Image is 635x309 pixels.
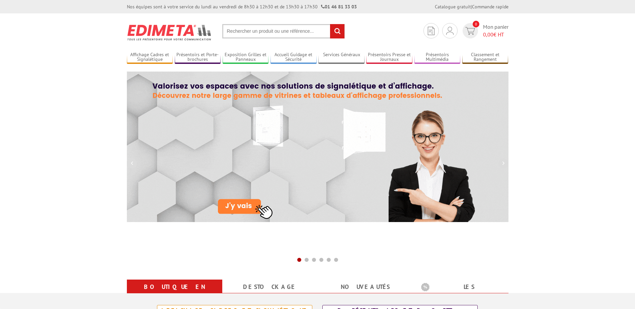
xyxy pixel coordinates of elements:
[326,281,405,293] a: nouveautés
[435,4,471,10] a: Catalogue gratuit
[465,27,475,35] img: devis rapide
[414,52,461,63] a: Présentoirs Multimédia
[461,23,508,38] a: devis rapide 0 Mon panier 0,00€ HT
[473,21,479,27] span: 0
[127,3,357,10] div: Nos équipes sont à votre service du lundi au vendredi de 8h30 à 12h30 et de 13h30 à 17h30
[330,24,344,38] input: rechercher
[127,52,173,63] a: Affichage Cadres et Signalétique
[127,20,212,45] img: Présentoir, panneau, stand - Edimeta - PLV, affichage, mobilier bureau, entreprise
[421,281,505,294] b: Les promotions
[421,281,500,305] a: Les promotions
[366,52,412,63] a: Présentoirs Presse et Journaux
[428,27,434,35] img: devis rapide
[270,52,317,63] a: Accueil Guidage et Sécurité
[472,4,508,10] a: Commande rapide
[230,281,310,293] a: Destockage
[318,52,365,63] a: Services Généraux
[483,23,508,38] span: Mon panier
[135,281,214,305] a: Boutique en ligne
[223,52,269,63] a: Exposition Grilles et Panneaux
[462,52,508,63] a: Classement et Rangement
[483,31,508,38] span: € HT
[435,3,508,10] div: |
[446,27,454,35] img: devis rapide
[175,52,221,63] a: Présentoirs et Porte-brochures
[321,4,357,10] strong: 01 46 81 33 03
[222,24,345,38] input: Rechercher un produit ou une référence...
[483,31,493,38] span: 0,00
